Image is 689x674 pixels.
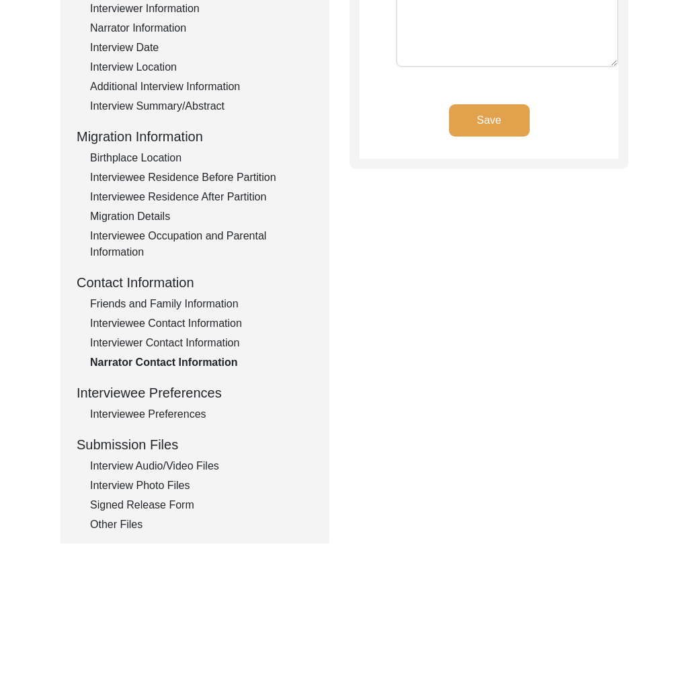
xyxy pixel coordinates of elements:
[90,189,313,205] div: Interviewee Residence After Partition
[90,458,313,474] div: Interview Audio/Video Files
[77,383,313,403] div: Interviewee Preferences
[90,98,313,114] div: Interview Summary/Abstract
[77,435,313,455] div: Submission Files
[90,20,313,36] div: Narrator Information
[77,272,313,293] div: Contact Information
[90,209,313,225] div: Migration Details
[90,517,313,533] div: Other Files
[90,170,313,186] div: Interviewee Residence Before Partition
[77,126,313,147] div: Migration Information
[90,478,313,494] div: Interview Photo Files
[90,79,313,95] div: Additional Interview Information
[90,296,313,312] div: Friends and Family Information
[90,497,313,513] div: Signed Release Form
[90,150,313,166] div: Birthplace Location
[90,59,313,75] div: Interview Location
[90,315,313,332] div: Interviewee Contact Information
[90,406,313,422] div: Interviewee Preferences
[90,1,313,17] div: Interviewer Information
[90,354,313,371] div: Narrator Contact Information
[449,104,530,137] button: Save
[90,228,313,260] div: Interviewee Occupation and Parental Information
[90,335,313,351] div: Interviewer Contact Information
[90,40,313,56] div: Interview Date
